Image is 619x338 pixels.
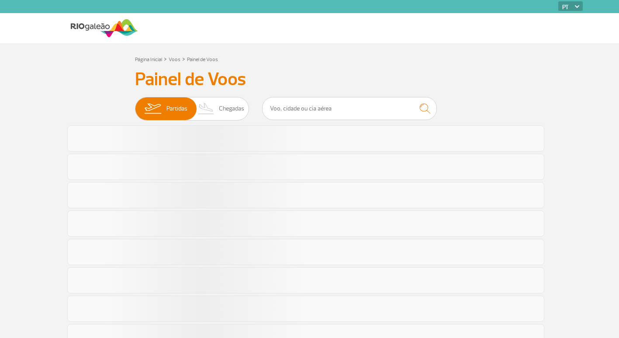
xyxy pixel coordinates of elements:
span: Chegadas [219,97,244,120]
a: Página Inicial [135,56,162,63]
a: > [164,54,167,64]
img: slider-embarque [139,97,166,120]
a: > [182,54,185,64]
img: slider-desembarque [194,97,219,120]
input: Voo, cidade ou cia aérea [262,97,437,120]
h3: Painel de Voos [135,69,484,90]
a: Painel de Voos [187,56,218,63]
a: Voos [169,56,180,63]
span: Partidas [166,97,187,120]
